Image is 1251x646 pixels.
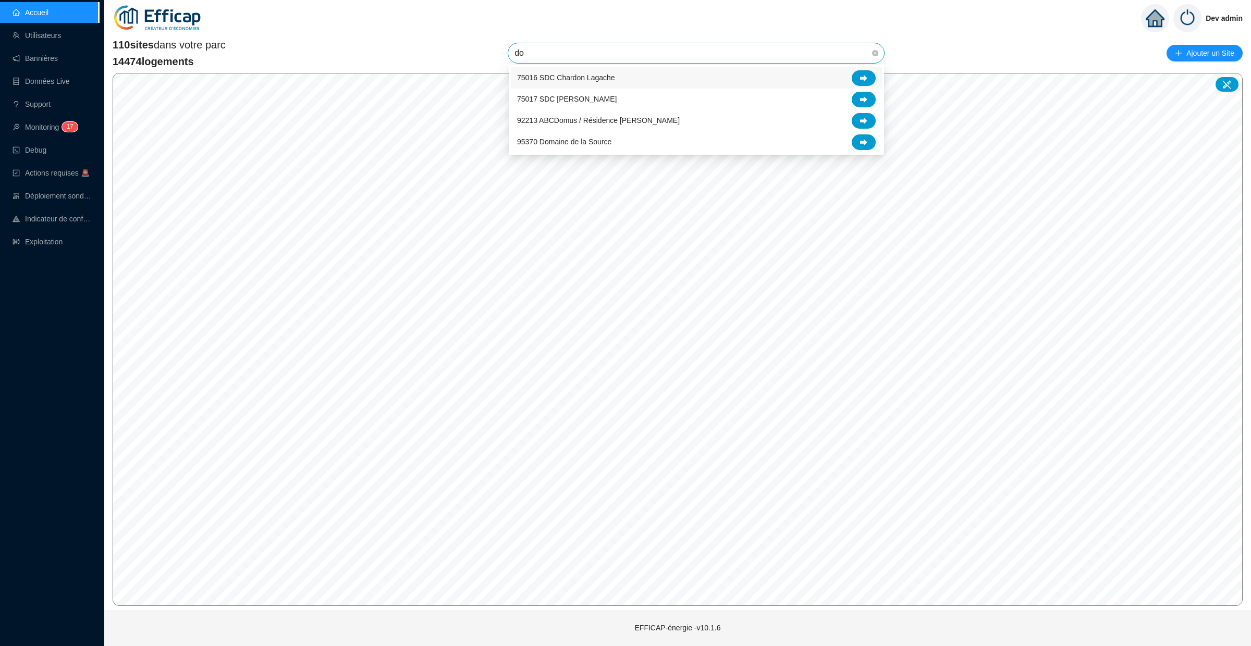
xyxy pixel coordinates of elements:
[113,39,154,51] span: 110 sites
[13,215,92,223] a: heat-mapIndicateur de confort
[113,73,1242,605] canvas: Map
[13,54,58,63] a: notificationBannières
[66,123,70,130] span: 1
[13,146,46,154] a: codeDebug
[1206,2,1243,35] span: Dev admin
[1167,45,1243,61] button: Ajouter un Site
[13,100,51,108] a: questionSupport
[113,38,226,52] span: dans votre parc
[113,54,226,69] span: 14474 logements
[511,110,882,131] div: 92213 ABCDomus / Résidence Livingstone
[635,624,721,632] span: EFFICAP-énergie - v10.1.6
[13,123,75,131] a: monitorMonitoring17
[13,8,48,17] a: homeAccueil
[511,67,882,89] div: 75016 SDC Chardon Lagache
[13,169,20,177] span: check-square
[13,31,61,40] a: teamUtilisateurs
[517,72,615,83] span: 75016 SDC Chardon Lagache
[25,169,90,177] span: Actions requises 🚨
[517,136,611,147] span: 95370 Domaine de la Source
[70,123,73,130] span: 7
[872,50,878,56] span: close-circle
[13,77,70,85] a: databaseDonnées Live
[1146,9,1164,28] span: home
[13,192,92,200] a: clusterDéploiement sondes
[62,122,77,132] sup: 17
[517,115,680,126] span: 92213 ABCDomus / Résidence [PERSON_NAME]
[1173,4,1201,32] img: power
[511,89,882,110] div: 75017 SDC Theodore Banville
[1186,46,1234,60] span: Ajouter un Site
[517,94,617,105] span: 75017 SDC [PERSON_NAME]
[13,238,63,246] a: slidersExploitation
[1175,49,1182,57] span: plus
[511,131,882,153] div: 95370 Domaine de la Source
